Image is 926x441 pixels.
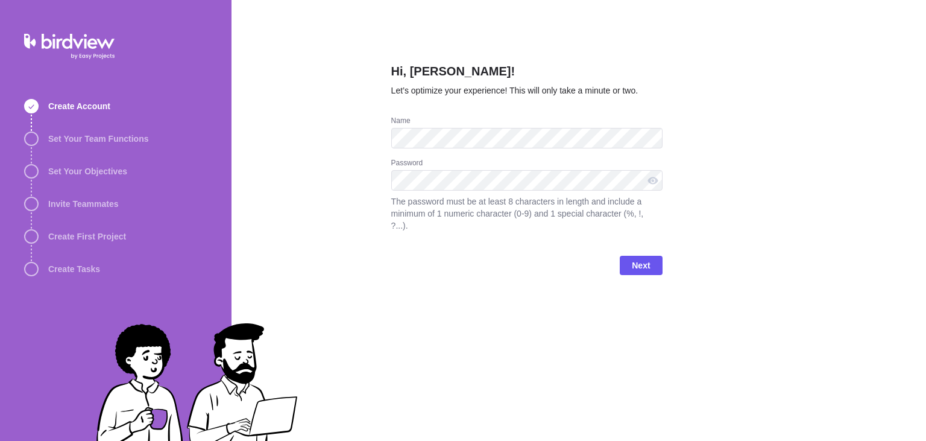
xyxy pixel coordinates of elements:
span: Let’s optimize your experience! This will only take a minute or two. [391,86,638,95]
span: Set Your Team Functions [48,133,148,145]
span: Create Account [48,100,110,112]
span: Next [620,256,662,275]
span: Create First Project [48,230,126,243]
span: Invite Teammates [48,198,118,210]
div: Name [391,116,663,128]
span: Next [632,258,650,273]
span: Set Your Objectives [48,165,127,177]
span: Create Tasks [48,263,100,275]
span: The password must be at least 8 characters in length and include a minimum of 1 numeric character... [391,195,663,232]
div: Password [391,158,663,170]
h2: Hi, [PERSON_NAME]! [391,63,663,84]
